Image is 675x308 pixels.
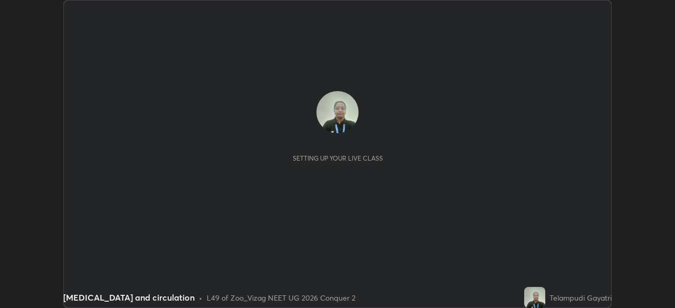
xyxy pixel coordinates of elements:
[293,154,383,162] div: Setting up your live class
[524,287,545,308] img: 06370376e3c44778b92783d89618c6a2.jpg
[549,292,612,303] div: Telampudi Gayatri
[63,291,195,304] div: [MEDICAL_DATA] and circulation
[207,292,355,303] div: L49 of Zoo_Vizag NEET UG 2026 Conquer 2
[199,292,202,303] div: •
[316,91,359,133] img: 06370376e3c44778b92783d89618c6a2.jpg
